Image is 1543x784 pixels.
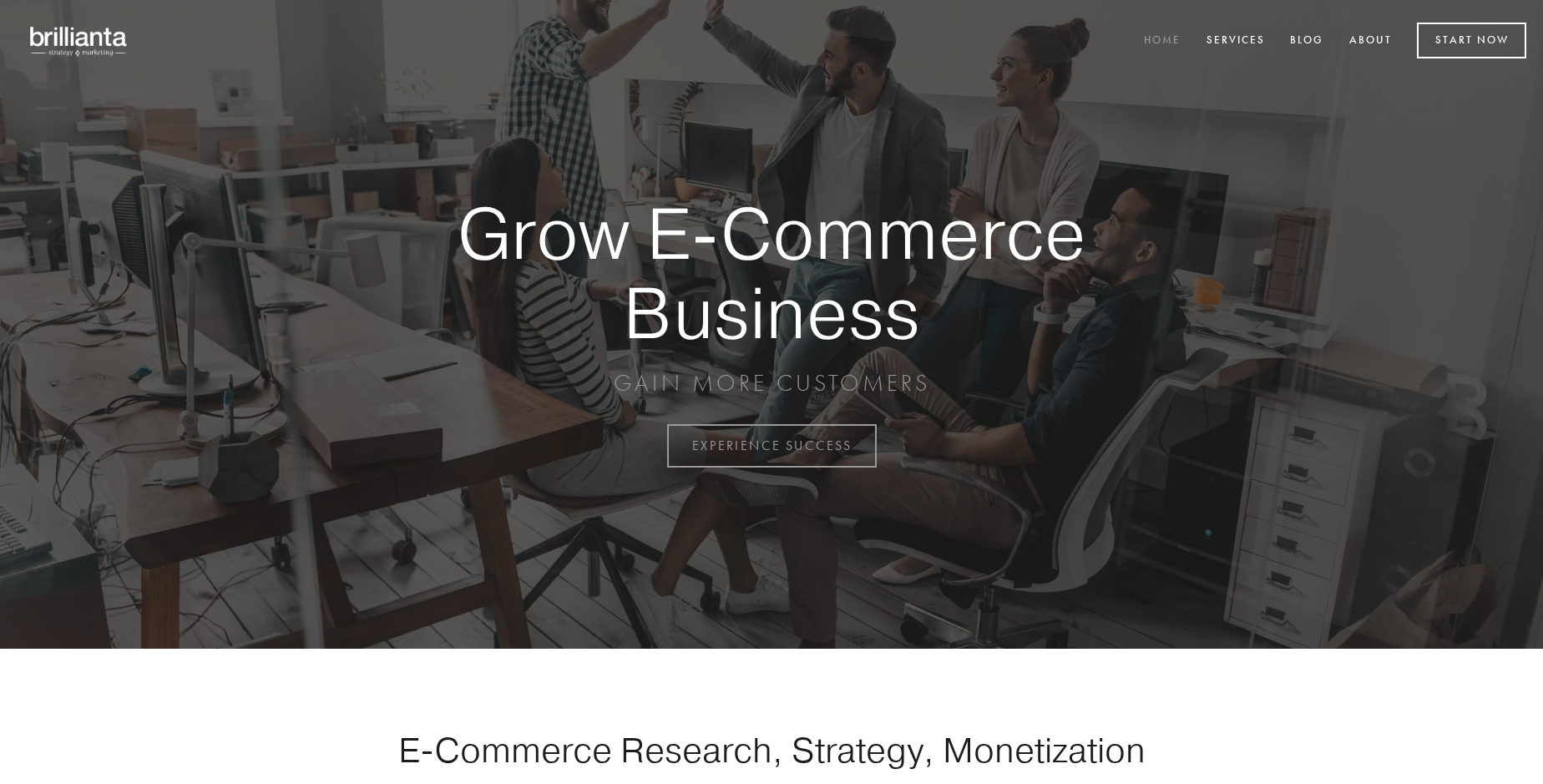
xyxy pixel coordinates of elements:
a: Blog [1279,28,1334,55]
a: Start Now [1417,23,1526,58]
a: About [1338,28,1403,55]
p: GAIN MORE CUSTOMERS [399,368,1144,398]
a: Home [1133,28,1191,55]
a: EXPERIENCE SUCCESS [667,424,877,468]
strong: Grow E-Commerce Business [399,194,1144,352]
img: brillianta - research, strategy, marketing [17,17,142,65]
a: Services [1196,28,1276,55]
h1: E-Commerce Research, Strategy, Monetization [346,729,1197,771]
